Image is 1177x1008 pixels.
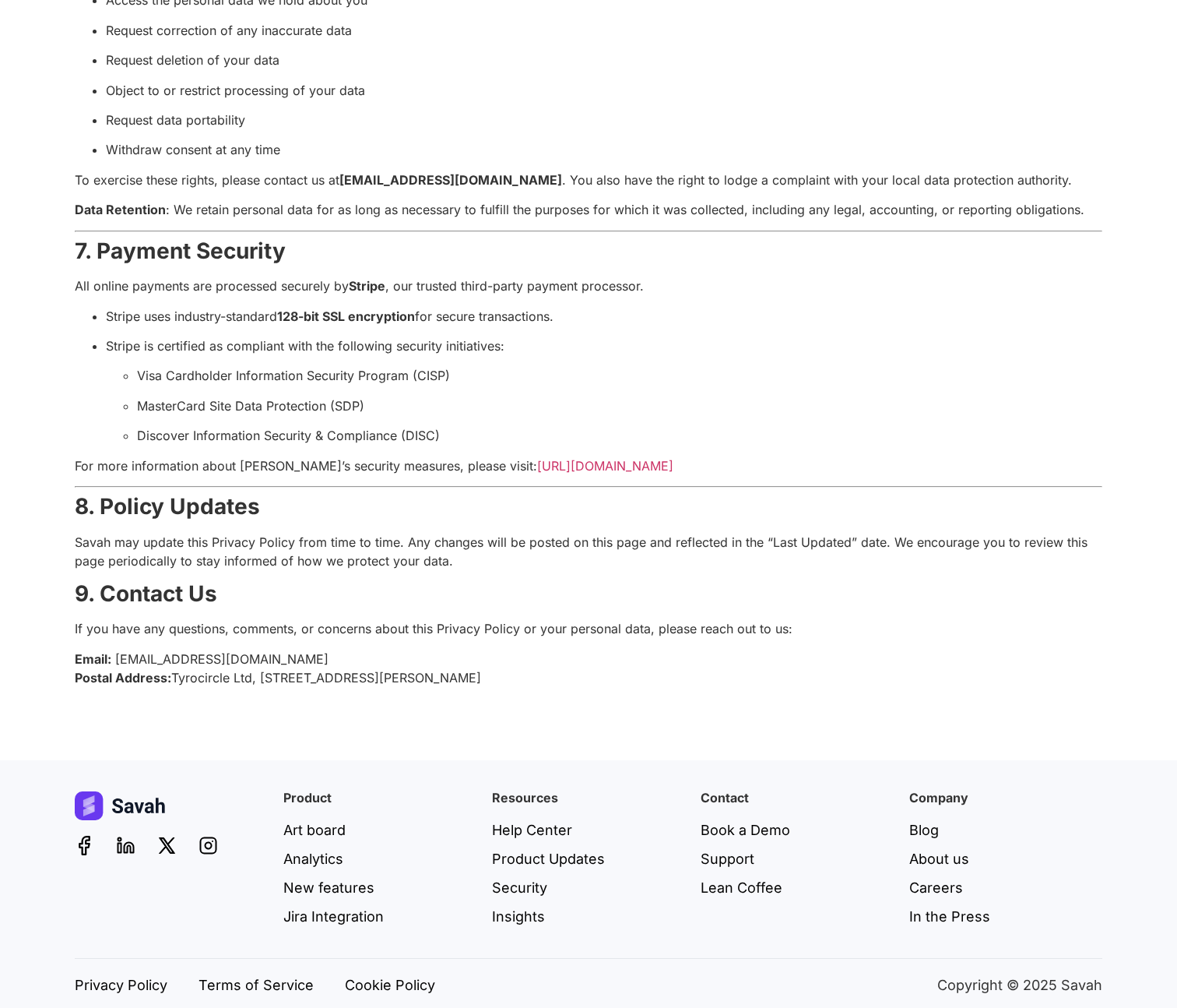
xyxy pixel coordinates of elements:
[106,337,1102,355] p: Stripe is certified as compliant with the following security initiatives:
[75,651,111,667] strong: Email:
[283,848,343,869] span: Analytics
[75,650,1102,687] p: Tyrocircle Ltd, [STREET_ADDRESS][PERSON_NAME]
[199,975,314,996] a: Terms of Service
[909,819,1102,841] a: Blog
[283,906,476,927] a: Jira Integration
[909,877,963,898] span: Careers
[283,877,374,898] span: New features
[106,307,1102,326] p: Stripe uses industry-standard for secure transactions.
[349,278,385,294] strong: Stripe
[492,848,605,869] span: Product Updates
[492,848,685,869] a: Product Updates
[75,493,260,520] strong: 8. Policy Updates
[106,111,1102,129] p: Request data portability
[137,397,1102,415] p: MasterCard Site Data Protection (SDP)
[106,81,1102,100] p: Object to or restrict processing of your data
[909,848,969,869] span: About us
[909,877,1102,898] a: Careers
[115,651,329,667] a: [EMAIL_ADDRESS][DOMAIN_NAME]
[701,819,894,841] a: Book a Demo
[106,140,1102,159] p: Withdraw consent at any time
[75,456,1102,475] p: For more information about [PERSON_NAME]’s security measures, please visit:
[75,171,1102,189] p: To exercise these rights, please contact us at . You also have the right to lodge a complaint wit...
[75,619,1102,638] p: If you have any questions, comments, or concerns about this Privacy Policy or your personal data,...
[537,458,673,474] a: [URL][DOMAIN_NAME]
[137,366,1102,385] p: Visa Cardholder Information Security Program (CISP)
[283,791,476,804] h4: Product
[937,978,1102,992] p: Copyright © 2025 Savah
[701,848,754,869] span: Support
[492,819,572,841] span: Help Center
[492,819,685,841] a: Help Center
[283,877,476,898] a: New features
[75,200,1102,219] p: : We retain personal data for as long as necessary to fulfill the purposes for which it was colle...
[701,877,894,898] a: Lean Coffee
[283,819,346,841] span: Art board
[701,791,894,804] h4: Contact
[492,791,685,804] h4: Resources
[909,906,1102,927] a: In the Press
[492,906,685,927] a: Insights
[701,848,894,869] a: Support
[283,906,384,927] span: Jira Integration
[283,848,476,869] a: Analytics
[492,906,545,927] span: Insights
[909,906,990,927] span: In the Press
[75,202,166,217] strong: Data Retention
[492,877,685,898] a: Security
[75,533,1102,570] p: Savah may update this Privacy Policy from time to time. Any changes will be posted on this page a...
[75,238,286,264] strong: 7. Payment Security
[75,277,1102,295] p: All online payments are processed securely by , our trusted third-party payment processor.
[75,580,217,607] strong: 9. Contact Us
[283,819,476,841] a: Art board
[339,172,562,188] strong: [EMAIL_ADDRESS][DOMAIN_NAME]
[909,819,939,841] span: Blog
[106,21,1102,40] p: Request correction of any inaccurate data
[492,877,547,898] span: Security
[345,975,435,996] span: Cookie Policy
[137,426,1102,445] p: Discover Information Security & Compliance (DISC)
[75,975,167,996] a: Privacy Policy
[277,308,415,324] strong: 128-bit SSL encryption
[1099,933,1177,1008] iframe: Chat Widget
[909,791,1102,804] h4: Company
[701,819,790,841] span: Book a Demo
[75,670,171,686] strong: Postal Address:
[701,877,782,898] span: Lean Coffee
[909,848,1102,869] a: About us
[106,51,1102,69] p: Request deletion of your data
